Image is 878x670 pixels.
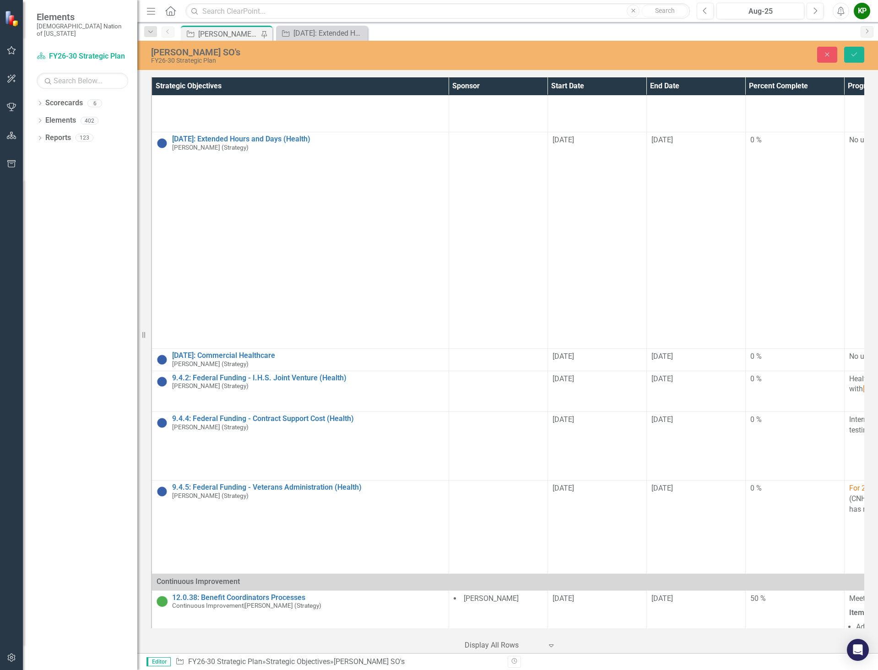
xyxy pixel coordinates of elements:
[157,596,168,607] img: CI Action Plan Approved/In Progress
[37,73,128,89] input: Search Below...
[655,7,675,14] span: Search
[716,3,804,19] button: Aug-25
[334,657,405,666] div: [PERSON_NAME] SO's
[172,361,249,367] small: [PERSON_NAME] (Strategy)
[172,483,444,492] a: 9.4.5: Federal Funding - Veterans Administration (Health)
[750,594,840,604] div: 50 %
[750,135,840,146] div: 0 %
[172,351,444,360] a: [DATE]: Commercial Healthcare
[151,57,551,64] div: FY26-30 Strategic Plan
[750,351,840,362] div: 0 %
[293,27,365,39] div: [DATE]: Extended Hours and Days (Health)
[651,594,673,603] span: [DATE]
[553,484,574,492] span: [DATE]
[553,352,574,361] span: [DATE]
[172,383,249,389] small: [PERSON_NAME] (Strategy)
[651,484,673,492] span: [DATE]
[2,15,247,33] span: [PERSON_NAME], [PERSON_NAME], [PERSON_NAME], [PERSON_NAME] and [PERSON_NAME].
[750,415,840,425] div: 0 %
[172,602,321,609] small: [PERSON_NAME] (Strategy)
[464,594,519,603] span: [PERSON_NAME]
[172,374,444,382] a: 9.4.2: Federal Funding - I.H.S. Joint Venture (Health)
[278,27,365,39] a: [DATE]: Extended Hours and Days (Health)
[172,144,249,151] small: [PERSON_NAME] (Strategy)
[185,3,690,19] input: Search ClearPoint...
[720,6,801,17] div: Aug-25
[198,28,259,40] div: [PERSON_NAME] SO's
[553,594,574,603] span: [DATE]
[172,135,444,143] a: [DATE]: Extended Hours and Days (Health)
[266,657,330,666] a: Strategic Objectives
[2,2,283,35] p: Meeting scheduled [DATE], with Health and Strategy leadership to brainstorm around focus of strat...
[188,657,262,666] a: FY26-30 Strategic Plan
[651,415,673,424] span: [DATE]
[87,99,102,107] div: 6
[854,3,870,19] button: KP
[4,10,21,27] img: ClearPoint Strategy
[45,98,83,108] a: Scorecards
[553,135,574,144] span: [DATE]
[651,352,673,361] span: [DATE]
[146,657,171,666] span: Editor
[553,415,574,424] span: [DATE]
[172,594,444,602] a: 12.0.38: Benefit Coordinators Processes
[45,133,71,143] a: Reports
[151,47,551,57] div: [PERSON_NAME] SO's
[37,51,128,62] a: FY26-30 Strategic Plan
[553,374,574,383] span: [DATE]
[750,374,840,384] div: 0 %
[157,376,168,387] img: Not Started
[651,374,673,383] span: [DATE]
[172,492,249,499] small: [PERSON_NAME] (Strategy)
[847,639,869,661] div: Open Intercom Messenger
[157,486,168,497] img: Not Started
[157,138,168,149] img: Not Started
[157,417,168,428] img: Not Started
[45,115,76,126] a: Elements
[157,577,240,586] span: Continuous Improvement
[172,424,249,431] small: [PERSON_NAME] (Strategy)
[172,602,244,609] span: Continuous Improvement
[750,483,840,494] div: 0 %
[81,117,98,124] div: 402
[37,22,128,38] small: [DEMOGRAPHIC_DATA] Nation of [US_STATE]
[76,134,93,142] div: 123
[175,657,501,667] div: » »
[37,11,128,22] span: Elements
[172,415,444,423] a: 9.4.4: Federal Funding - Contract Support Cost (Health)
[157,354,168,365] img: Not Started
[651,135,673,144] span: [DATE]
[244,602,245,609] span: |
[642,5,688,17] button: Search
